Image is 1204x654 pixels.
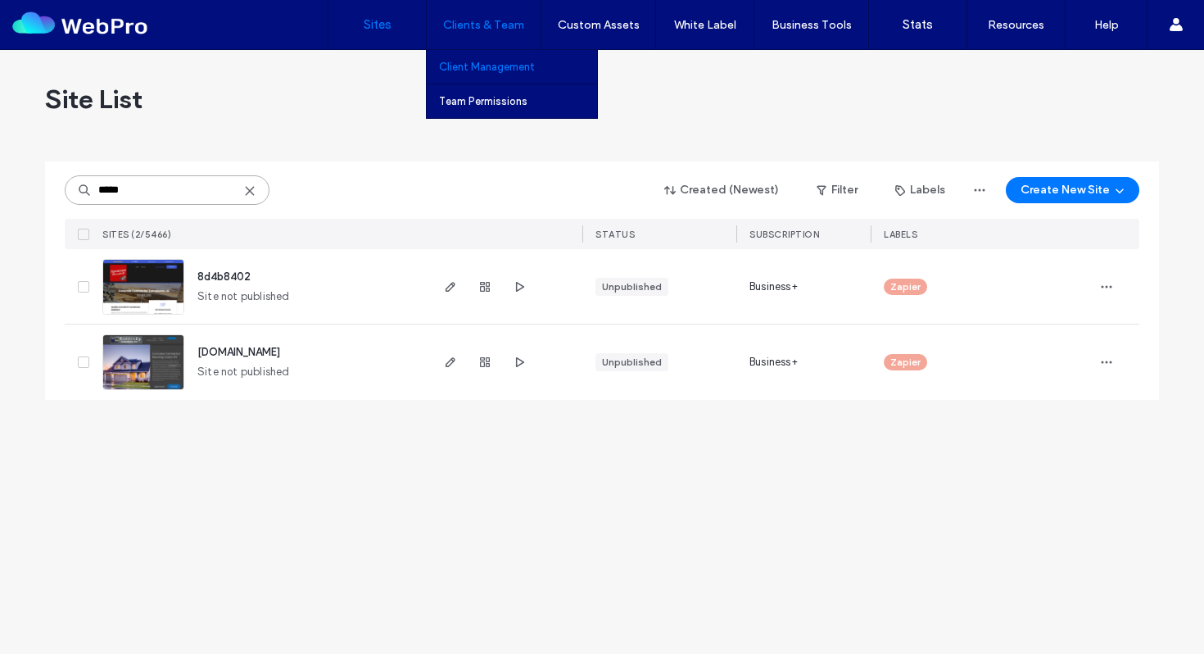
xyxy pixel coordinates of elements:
span: SUBSCRIPTION [749,229,819,240]
label: Business Tools [772,18,852,32]
button: Labels [880,177,960,203]
span: Site List [45,83,143,116]
label: Sites [364,17,392,32]
label: Stats [903,17,933,32]
span: Zapier [890,279,921,294]
label: Resources [988,18,1044,32]
span: Business+ [749,354,798,370]
button: Filter [800,177,874,203]
a: Client Management [439,50,597,84]
span: Zapier [890,355,921,370]
div: Unpublished [602,355,662,370]
span: Site not published [197,364,290,380]
span: Business+ [749,279,798,295]
label: Clients & Team [443,18,524,32]
label: Custom Assets [558,18,640,32]
span: LABELS [884,229,917,240]
span: STATUS [595,229,635,240]
div: Unpublished [602,279,662,294]
label: Help [1094,18,1119,32]
button: Created (Newest) [650,177,794,203]
a: [DOMAIN_NAME] [197,346,280,358]
span: Help [38,11,71,26]
label: Client Management [439,61,535,73]
a: Team Permissions [439,84,597,118]
span: SITES (2/5466) [102,229,171,240]
label: White Label [674,18,736,32]
label: Team Permissions [439,95,527,107]
a: 8d4b8402 [197,270,251,283]
span: Site not published [197,288,290,305]
button: Create New Site [1006,177,1139,203]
